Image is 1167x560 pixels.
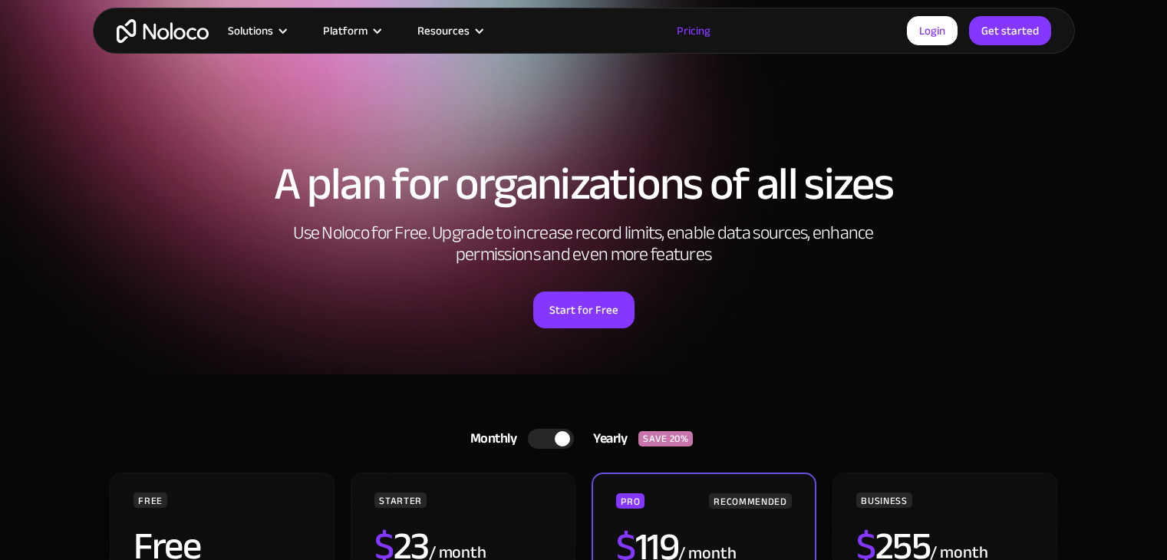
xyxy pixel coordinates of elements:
[228,21,273,41] div: Solutions
[398,21,500,41] div: Resources
[108,161,1060,207] h1: A plan for organizations of all sizes
[709,493,791,509] div: RECOMMENDED
[638,431,693,446] div: SAVE 20%
[574,427,638,450] div: Yearly
[451,427,529,450] div: Monthly
[277,222,891,265] h2: Use Noloco for Free. Upgrade to increase record limits, enable data sources, enhance permissions ...
[304,21,398,41] div: Platform
[209,21,304,41] div: Solutions
[658,21,730,41] a: Pricing
[907,16,958,45] a: Login
[533,292,635,328] a: Start for Free
[417,21,470,41] div: Resources
[323,21,368,41] div: Platform
[117,19,209,43] a: home
[134,492,167,508] div: FREE
[374,492,426,508] div: STARTER
[616,493,644,509] div: PRO
[856,492,912,508] div: BUSINESS
[969,16,1051,45] a: Get started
